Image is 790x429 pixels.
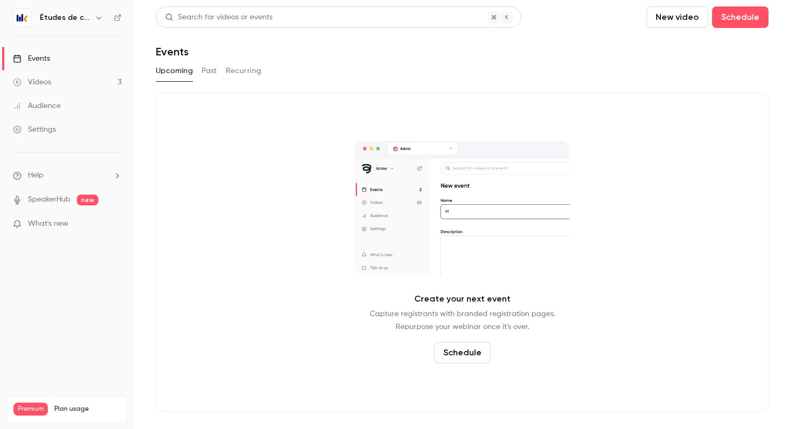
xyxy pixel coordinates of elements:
span: Help [28,170,44,181]
li: help-dropdown-opener [13,170,121,181]
div: Settings [13,124,56,135]
button: Past [202,62,217,80]
button: New video [647,6,708,28]
button: Recurring [226,62,262,80]
div: Search for videos or events [165,12,272,23]
div: Audience [13,101,61,111]
p: Create your next event [414,292,511,305]
h6: Études de cas [40,12,90,23]
span: What's new [28,218,68,230]
a: SpeakerHub [28,194,70,205]
button: Schedule [434,342,491,363]
div: Videos [13,77,51,88]
span: new [77,195,98,205]
span: Plan usage [54,405,121,413]
span: Premium [13,403,48,416]
img: Études de cas [13,9,31,26]
button: Upcoming [156,62,193,80]
p: Capture registrants with branded registration pages. Repurpose your webinar once it's over. [370,308,555,333]
h1: Events [156,45,189,58]
div: Events [13,53,50,64]
button: Schedule [712,6,769,28]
